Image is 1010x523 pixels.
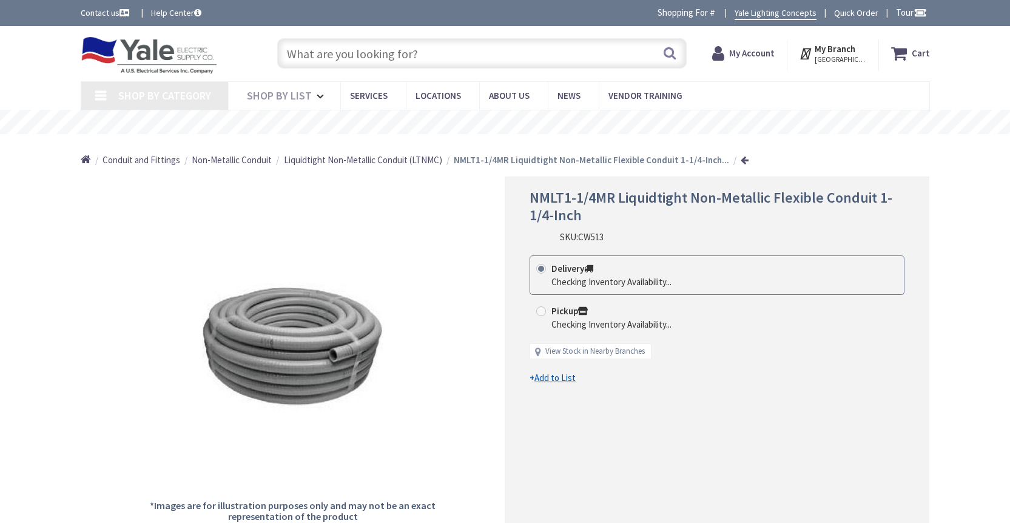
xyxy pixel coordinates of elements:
[578,231,604,243] span: CW513
[192,154,272,166] span: Non-Metallic Conduit
[118,89,211,103] span: Shop By Category
[658,7,708,18] span: Shopping For
[560,231,604,243] div: SKU:
[545,346,645,357] a: View Stock in Nearby Branches
[551,263,593,274] strong: Delivery
[710,7,715,18] strong: #
[277,38,687,69] input: What are you looking for?
[350,90,388,101] span: Services
[530,372,576,383] span: +
[729,47,775,59] strong: My Account
[103,154,180,166] span: Conduit and Fittings
[891,42,930,64] a: Cart
[284,154,442,166] span: Liquidtight Non-Metallic Conduit (LTNMC)
[551,275,672,288] div: Checking Inventory Availability...
[551,318,672,331] div: Checking Inventory Availability...
[284,154,442,166] a: Liquidtight Non-Metallic Conduit (LTNMC)
[202,255,384,437] img: NMLT1-1/4MR Liquidtight Non-Metallic Flexible Conduit 1-1/4-Inch
[834,7,878,19] a: Quick Order
[530,371,576,384] a: +Add to List
[815,55,866,64] span: [GEOGRAPHIC_DATA], [GEOGRAPHIC_DATA]
[151,7,201,19] a: Help Center
[896,7,927,18] span: Tour
[454,154,729,166] strong: NMLT1-1/4MR Liquidtight Non-Metallic Flexible Conduit 1-1/4-Inch...
[551,305,588,317] strong: Pickup
[149,501,437,522] h5: *Images are for illustration purposes only and may not be an exact representation of the product
[489,90,530,101] span: About Us
[815,43,855,55] strong: My Branch
[247,89,312,103] span: Shop By List
[912,42,930,64] strong: Cart
[534,372,576,383] u: Add to List
[608,90,682,101] span: Vendor Training
[81,36,218,74] img: Yale Electric Supply Co.
[712,42,775,64] a: My Account
[81,7,132,19] a: Contact us
[530,188,892,224] span: NMLT1-1/4MR Liquidtight Non-Metallic Flexible Conduit 1-1/4-Inch
[557,90,581,101] span: News
[103,154,180,166] a: Conduit and Fittings
[416,90,461,101] span: Locations
[735,7,816,20] a: Yale Lighting Concepts
[192,154,272,166] a: Non-Metallic Conduit
[799,42,866,64] div: My Branch [GEOGRAPHIC_DATA], [GEOGRAPHIC_DATA]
